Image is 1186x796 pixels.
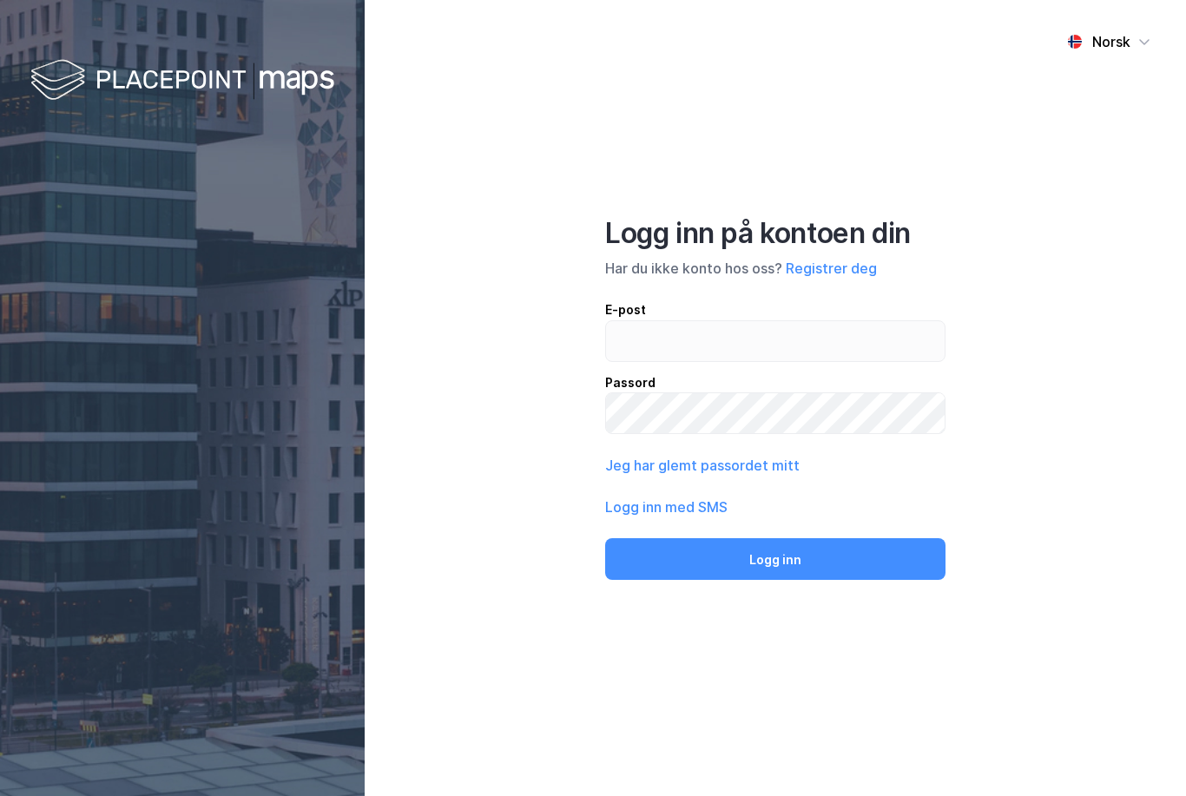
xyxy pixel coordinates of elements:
div: Passord [605,372,946,393]
div: E-post [605,299,946,320]
div: Har du ikke konto hos oss? [605,258,946,279]
button: Logg inn [605,538,946,580]
button: Logg inn med SMS [605,497,728,517]
div: Logg inn på kontoen din [605,216,946,251]
button: Jeg har glemt passordet mitt [605,455,800,476]
div: Norsk [1092,31,1130,52]
img: logo-white.f07954bde2210d2a523dddb988cd2aa7.svg [30,56,334,107]
button: Registrer deg [786,258,877,279]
